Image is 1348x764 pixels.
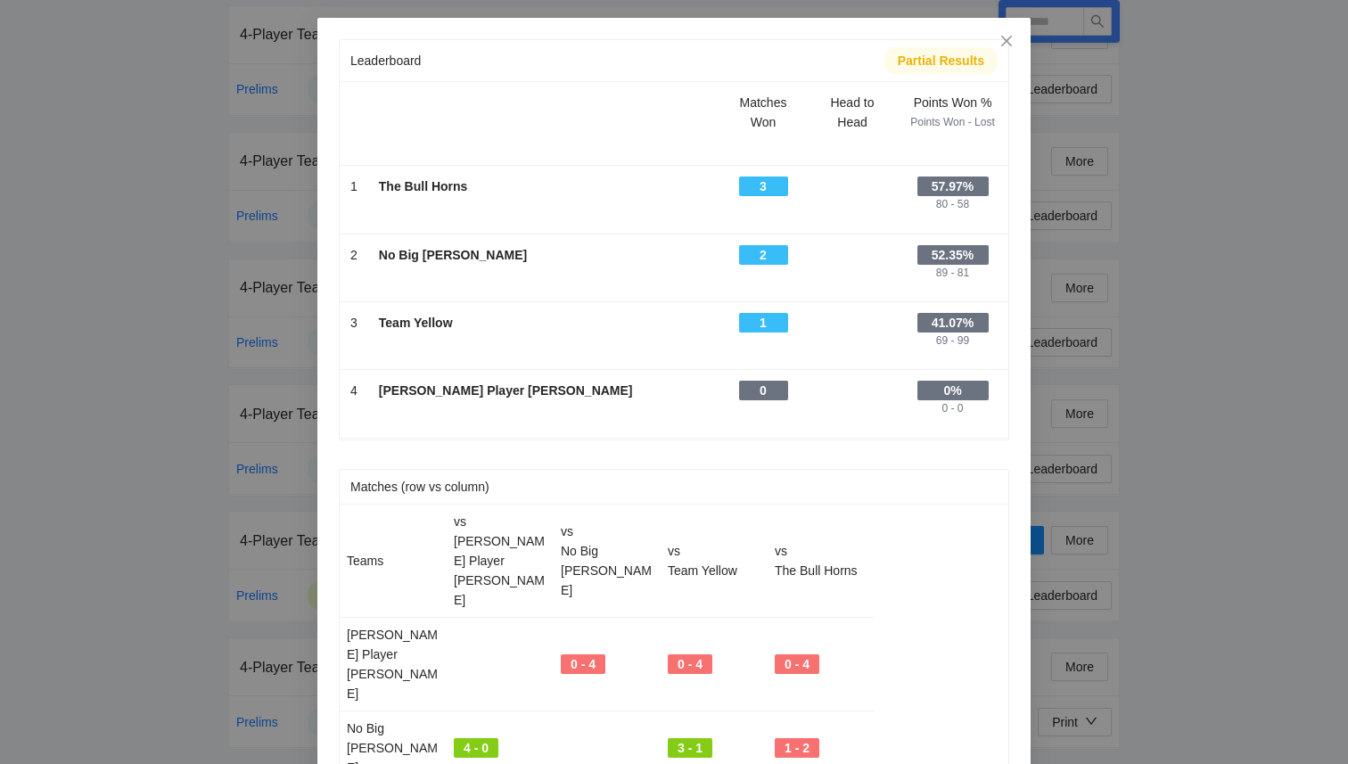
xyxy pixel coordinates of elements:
[739,381,788,400] div: 0
[761,196,765,213] div: -
[761,333,765,349] div: -
[729,93,797,132] div: Matches Won
[917,245,989,265] div: 52.35%
[936,265,969,282] div: 89 - 81
[379,400,708,417] div: -
[350,245,358,265] div: 2
[350,381,358,400] div: 4
[668,561,760,580] div: Team Yellow
[454,531,547,610] div: [PERSON_NAME] Player [PERSON_NAME]
[936,333,969,349] div: 69 - 99
[908,114,998,131] div: Points Won - Lost
[347,551,440,571] div: Teams
[761,265,765,282] div: -
[561,654,605,674] div: 0 - 4
[851,381,854,398] div: -
[775,541,867,561] div: vs
[350,265,358,282] div: -
[775,654,819,674] div: 0 - 4
[739,177,788,196] div: 3
[379,316,453,330] b: Team Yellow
[454,512,547,531] div: vs
[347,625,440,703] div: [PERSON_NAME] Player [PERSON_NAME]
[851,245,854,262] div: -
[379,196,708,213] div: -
[818,93,886,132] div: Head to Head
[379,333,708,349] div: -
[350,400,358,417] div: -
[917,381,989,400] div: 0%
[561,541,653,600] div: No Big [PERSON_NAME]
[379,248,527,262] b: No Big [PERSON_NAME]
[668,654,712,674] div: 0 - 4
[775,561,867,580] div: The Bull Horns
[668,738,712,758] div: 3 - 1
[898,51,984,70] div: Partial Results
[908,93,998,112] div: Points Won %
[936,196,969,213] div: 80 - 58
[775,738,819,758] div: 1 - 2
[350,44,884,78] div: Leaderboard
[350,196,358,213] div: -
[851,177,854,193] div: -
[350,177,358,196] div: 1
[379,265,708,282] div: -
[739,313,788,333] div: 1
[999,34,1014,48] span: close
[561,522,653,541] div: vs
[350,470,998,504] div: Matches (row vs column)
[941,400,963,417] div: 0 - 0
[917,177,989,196] div: 57.97%
[761,400,765,417] div: -
[379,179,468,193] b: The Bull Horns
[917,313,989,333] div: 41.07%
[982,18,1031,66] button: Close
[350,333,358,349] div: -
[350,313,358,333] div: 3
[379,383,633,398] b: [PERSON_NAME] Player [PERSON_NAME]
[851,313,854,330] div: -
[668,541,760,561] div: vs
[739,245,788,265] div: 2
[454,738,498,758] div: 4 - 0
